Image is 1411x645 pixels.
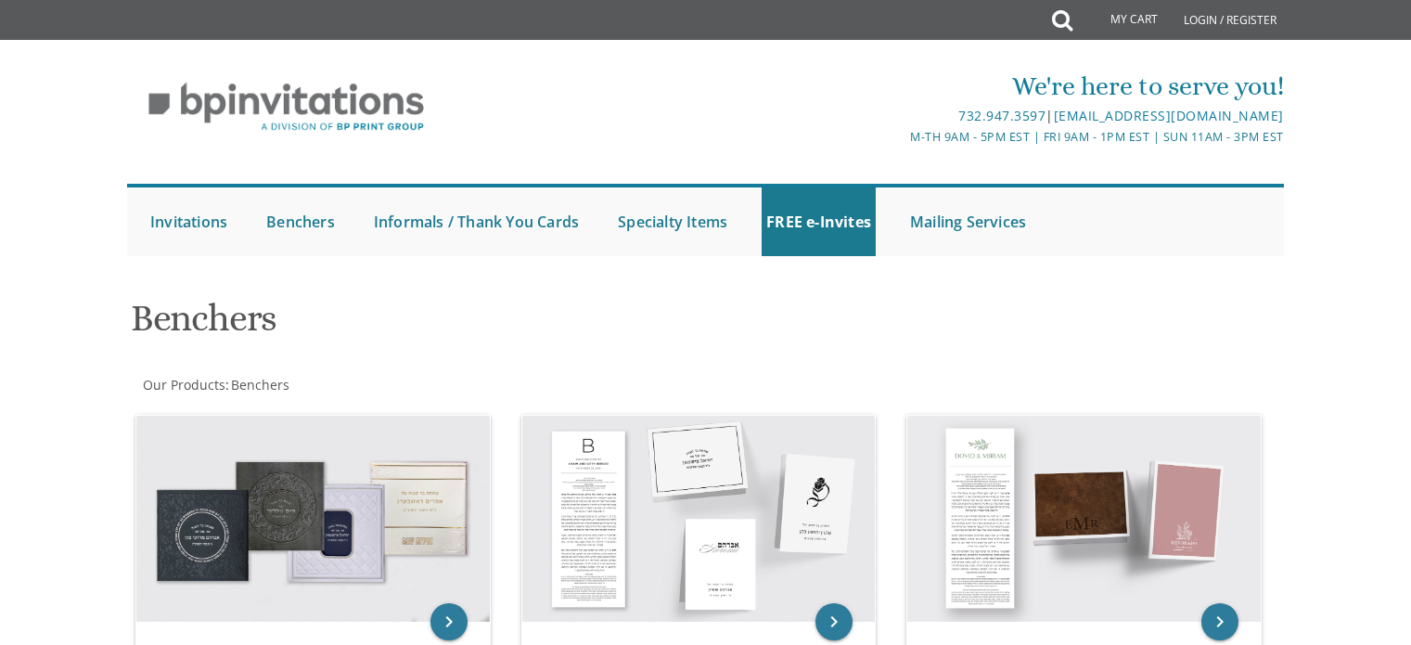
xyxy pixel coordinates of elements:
img: Judaica Bencher Collection [136,416,490,622]
a: Informals / Thank You Cards [369,187,584,256]
a: Invitations [146,187,232,256]
div: We're here to serve you! [514,68,1284,105]
a: Mailing Services [905,187,1031,256]
a: keyboard_arrow_right [430,603,468,640]
a: Our Products [141,376,225,393]
span: Benchers [231,376,289,393]
a: FREE e-Invites [762,187,876,256]
img: Design Bencher Collection [907,416,1261,622]
img: BP Invitation Loft [127,69,445,146]
a: [EMAIL_ADDRESS][DOMAIN_NAME] [1054,107,1284,124]
h1: Benchers [131,298,888,353]
a: keyboard_arrow_right [1201,603,1238,640]
a: Benchers [262,187,340,256]
a: 732.947.3597 [958,107,1045,124]
div: M-Th 9am - 5pm EST | Fri 9am - 1pm EST | Sun 11am - 3pm EST [514,127,1284,147]
a: Benchers [229,376,289,393]
img: Cardstock Bencher Collection [522,416,876,622]
a: My Cart [1071,2,1171,39]
a: Specialty Items [613,187,732,256]
div: : [127,376,706,394]
a: keyboard_arrow_right [815,603,853,640]
div: | [514,105,1284,127]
